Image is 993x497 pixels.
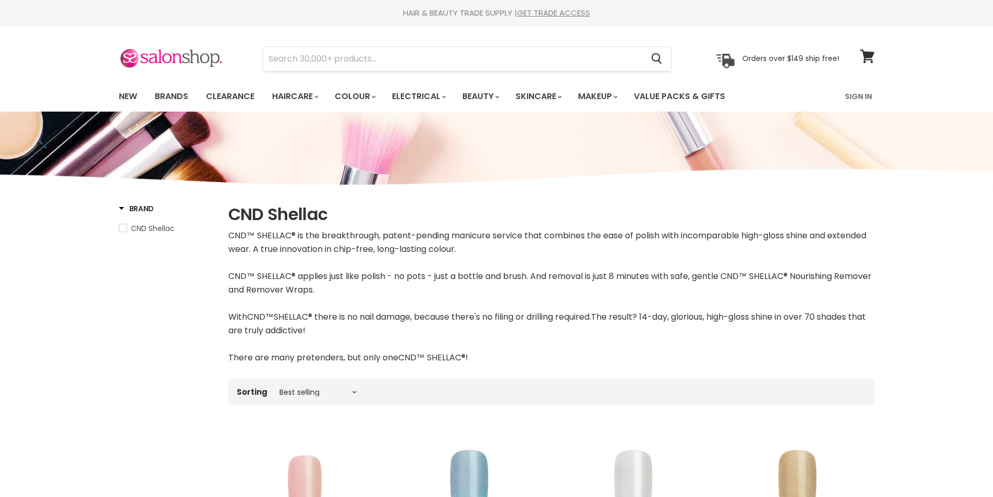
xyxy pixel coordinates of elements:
[106,8,888,18] div: HAIR & BEAUTY TRADE SUPPLY |
[455,86,506,107] a: Beauty
[247,311,274,323] span: CND™
[228,203,875,225] h1: CND Shellac
[742,54,839,63] p: Orders over $149 ship free!
[131,223,175,234] span: CND Shellac
[147,86,196,107] a: Brands
[106,81,888,112] nav: Main
[508,86,568,107] a: Skincare
[119,223,215,234] a: CND Shellac
[517,7,590,18] a: GET TRADE ACCESS
[643,47,671,71] button: Search
[228,270,872,296] span: CND™ SHELLAC® applies just like polish - no pots - just a bottle and brush. And removal is just 8...
[263,47,643,71] input: Search
[626,86,733,107] a: Value Packs & Gifts
[274,311,591,323] span: SHELLAC® there is no nail damage, because there's no filing or drilling required.
[111,81,786,112] ul: Main menu
[839,86,878,107] a: Sign In
[398,351,468,363] span: CND™ SHELLAC®!
[228,229,866,255] span: CND™ SHELLAC® is the breakthrough, patent-pending manicure service that combines the ease of poli...
[119,203,154,214] h3: Brand
[384,86,452,107] a: Electrical
[237,387,267,396] label: Sorting
[264,86,325,107] a: Haircare
[263,46,671,71] form: Product
[198,86,262,107] a: Clearance
[228,311,247,323] span: With
[111,86,145,107] a: New
[228,351,398,363] span: There are many pretenders, but only one
[327,86,382,107] a: Colour
[570,86,624,107] a: Makeup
